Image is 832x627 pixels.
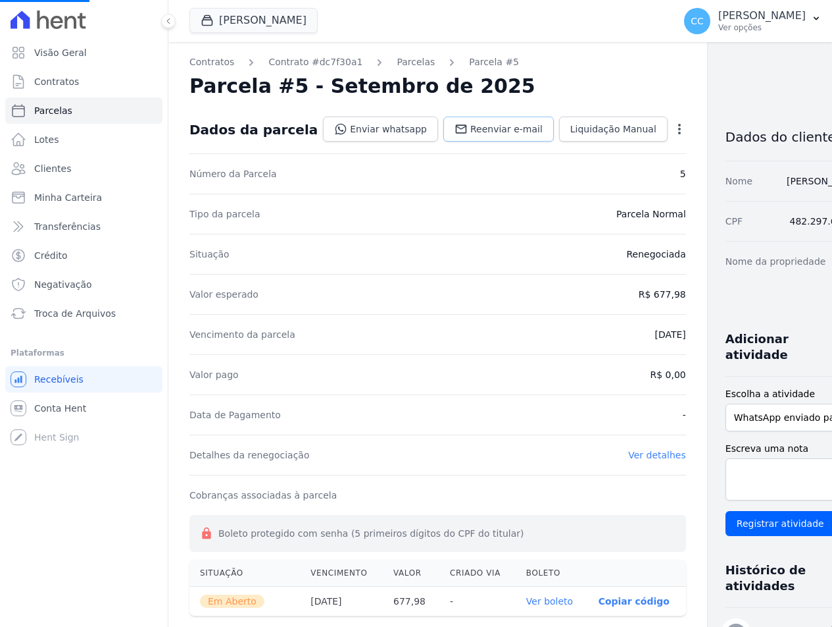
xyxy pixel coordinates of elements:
[300,587,383,616] th: [DATE]
[189,122,318,138] div: Dados da parcela
[650,368,686,381] dd: R$ 0,00
[34,191,102,204] span: Minha Carteira
[268,55,362,69] a: Contrato #dc7f30a1
[654,328,685,341] dd: [DATE]
[683,408,686,422] dd: -
[439,560,516,587] th: Criado via
[189,207,260,221] dt: Tipo da parcela
[443,117,554,142] a: Reenviar e-mail
[570,123,656,136] span: Liquidação Manual
[616,207,686,221] dd: Parcela Normal
[725,255,826,268] dt: Nome da propriedade
[559,117,668,142] a: Liquidação Manual
[189,248,230,261] dt: Situação
[718,22,806,33] p: Ver opções
[5,126,162,153] a: Lotes
[5,395,162,422] a: Conta Hent
[718,9,806,22] p: [PERSON_NAME]
[34,75,79,88] span: Contratos
[725,175,752,188] dt: Nome
[439,587,516,616] th: -
[189,408,281,422] dt: Data de Pagamento
[34,220,101,233] span: Transferências
[189,8,318,33] button: [PERSON_NAME]
[628,450,686,460] a: Ver detalhes
[34,162,71,175] span: Clientes
[516,560,588,587] th: Boleto
[5,40,162,66] a: Visão Geral
[5,97,162,124] a: Parcelas
[673,3,832,40] button: CC [PERSON_NAME] Ver opções
[5,184,162,211] a: Minha Carteira
[34,104,72,117] span: Parcelas
[469,55,519,69] a: Parcela #5
[189,288,258,301] dt: Valor esperado
[34,307,116,320] span: Troca de Arquivos
[189,74,535,98] h2: Parcela #5 - Setembro de 2025
[189,55,686,69] nav: Breadcrumb
[599,596,670,607] button: Copiar código
[189,328,295,341] dt: Vencimento da parcela
[5,271,162,298] a: Negativação
[34,402,86,415] span: Conta Hent
[189,55,234,69] a: Contratos
[323,117,438,142] a: Enviar whatsapp
[189,489,337,502] dt: Cobranças associadas à parcela
[200,595,264,608] span: Em Aberto
[397,55,435,69] a: Parcelas
[189,368,239,381] dt: Valor pago
[725,215,743,228] dt: CPF
[526,596,573,607] a: Ver boleto
[680,167,686,180] dd: 5
[5,68,162,95] a: Contratos
[383,560,439,587] th: Valor
[5,242,162,269] a: Crédito
[34,278,92,291] span: Negativação
[11,345,157,361] div: Plataformas
[5,300,162,327] a: Troca de Arquivos
[626,248,685,261] dd: Renegociada
[470,123,543,136] span: Reenviar e-mail
[34,249,68,262] span: Crédito
[5,366,162,393] a: Recebíveis
[300,560,383,587] th: Vencimento
[189,167,277,180] dt: Número da Parcela
[189,560,300,587] th: Situação
[34,373,84,386] span: Recebíveis
[5,213,162,240] a: Transferências
[5,155,162,182] a: Clientes
[218,528,524,539] span: Boleto protegido com senha (5 primeiros dígitos do CPF do titular)
[639,288,686,301] dd: R$ 677,98
[34,133,59,146] span: Lotes
[383,587,439,616] th: 677,98
[691,16,704,26] span: CC
[34,46,87,59] span: Visão Geral
[189,449,310,462] dt: Detalhes da renegociação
